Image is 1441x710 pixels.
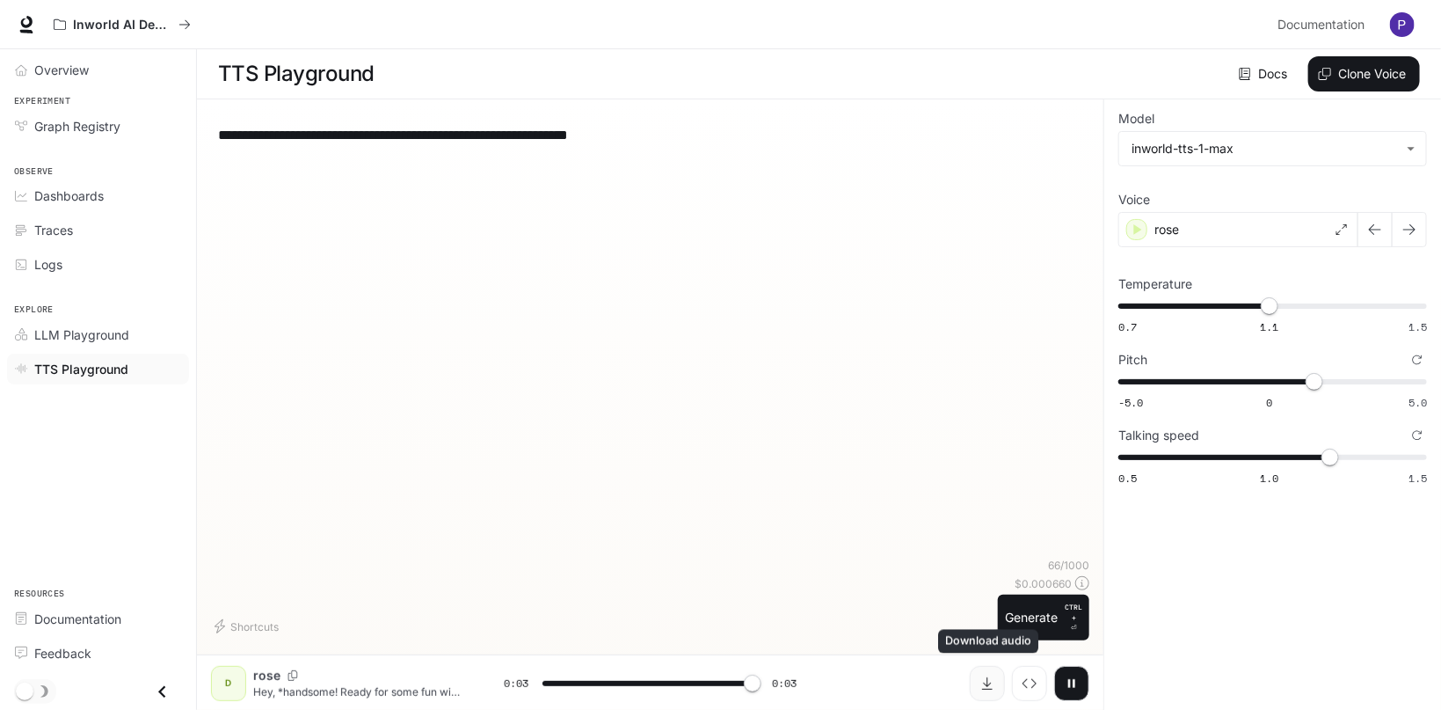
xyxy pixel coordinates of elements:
[34,610,121,628] span: Documentation
[1118,471,1137,486] span: 0.5
[1408,471,1427,486] span: 1.5
[142,674,182,710] button: Close drawer
[34,61,89,79] span: Overview
[7,604,189,634] a: Documentation
[1408,395,1427,410] span: 5.0
[7,180,189,211] a: Dashboards
[1235,56,1294,91] a: Docs
[1408,319,1427,334] span: 1.5
[7,354,189,384] a: TTS Playground
[1277,14,1365,36] span: Documentation
[218,56,375,91] h1: TTS Playground
[34,255,62,274] span: Logs
[1118,194,1150,206] p: Voice
[7,111,189,142] a: Graph Registry
[7,319,189,350] a: LLM Playground
[1385,7,1420,42] button: User avatar
[1065,602,1082,633] p: ⏎
[1270,7,1378,42] a: Documentation
[1408,426,1427,445] button: Reset to default
[970,666,1005,701] button: Download audio
[938,630,1038,654] div: Download audio
[1119,132,1426,165] div: inworld-tts-1-max
[16,681,33,700] span: Dark mode toggle
[1308,56,1420,91] button: Clone Voice
[772,675,797,692] span: 0:03
[34,187,104,205] span: Dashboards
[34,644,91,662] span: Feedback
[280,670,305,681] button: Copy Voice ID
[1408,350,1427,370] button: Reset to default
[215,670,243,698] div: D
[1118,354,1147,366] p: Pitch
[1260,319,1278,334] span: 1.1
[1118,113,1154,125] p: Model
[998,595,1089,640] button: GenerateCTRL +⏎
[1065,602,1082,623] p: CTRL +
[1132,140,1398,157] div: inworld-tts-1-max
[211,612,286,640] button: Shortcuts
[1154,221,1179,238] p: rose
[73,18,171,33] p: Inworld AI Demos
[34,117,120,135] span: Graph Registry
[1012,666,1047,701] button: Inspect
[1015,576,1072,591] p: $ 0.000660
[1260,471,1278,486] span: 1.0
[1118,395,1143,410] span: -5.0
[46,7,199,42] button: All workspaces
[253,667,280,684] p: rose
[34,360,128,378] span: TTS Playground
[1048,558,1089,573] p: 66 / 1000
[1118,429,1199,442] p: Talking speed
[7,249,189,280] a: Logs
[7,55,189,85] a: Overview
[1118,278,1192,290] p: Temperature
[7,638,189,669] a: Feedback
[1390,12,1415,37] img: User avatar
[1266,395,1272,410] span: 0
[504,675,528,692] span: 0:03
[34,326,129,344] span: LLM Playground
[1118,319,1137,334] span: 0.7
[7,215,189,245] a: Traces
[34,221,73,239] span: Traces
[253,684,462,699] p: Hey, *handsome! Ready for some fun with your perfect AI girlfriend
